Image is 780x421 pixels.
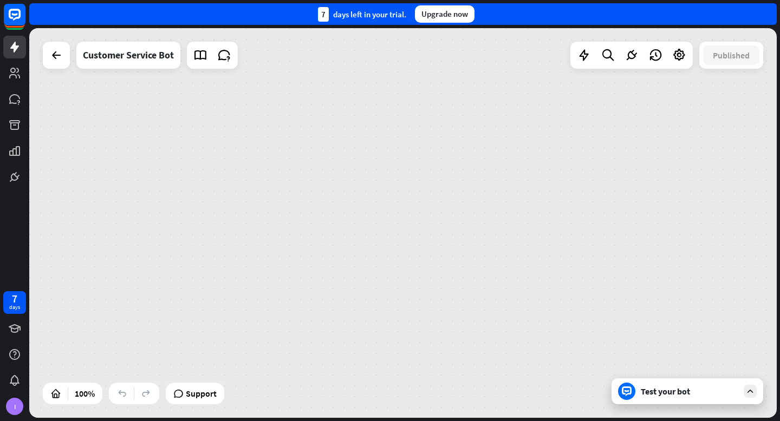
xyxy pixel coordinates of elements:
[9,304,20,311] div: days
[12,294,17,304] div: 7
[3,291,26,314] a: 7 days
[71,385,98,402] div: 100%
[568,35,780,421] iframe: LiveChat chat widget
[83,42,174,69] div: Customer Service Bot
[318,7,406,22] div: days left in your trial.
[415,5,474,23] div: Upgrade now
[6,398,23,415] div: I
[318,7,329,22] div: 7
[186,385,217,402] span: Support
